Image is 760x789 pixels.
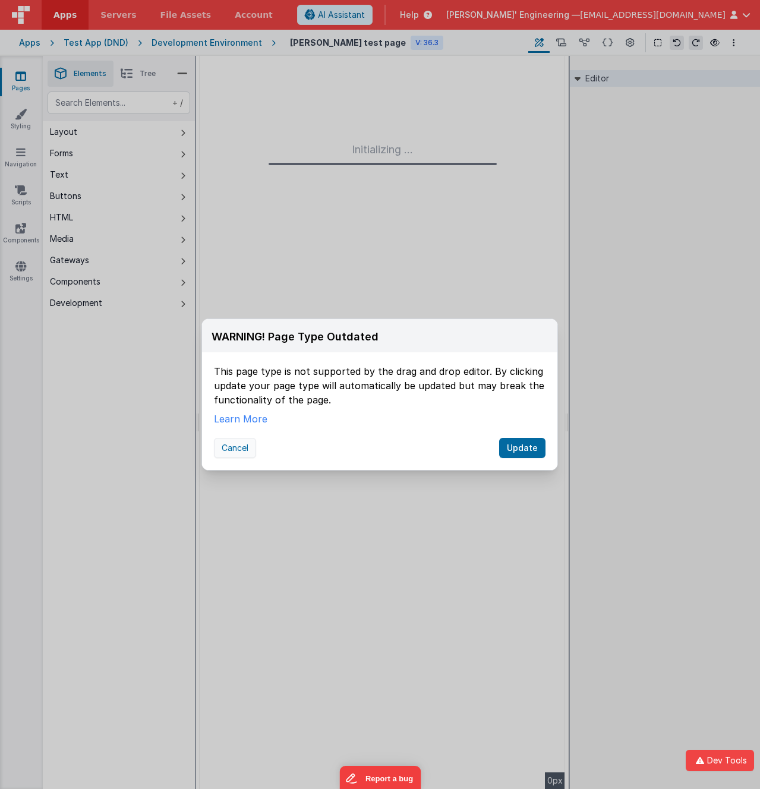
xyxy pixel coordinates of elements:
div: WARNING! Page Type Outdated [212,329,379,345]
button: Update [499,438,545,458]
div: This page type is not supported by the drag and drop editor. By clicking update your page type wi... [214,352,545,407]
a: Learn More [214,413,267,425]
button: Cancel [214,438,256,458]
button: Dev Tools [686,750,754,771]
